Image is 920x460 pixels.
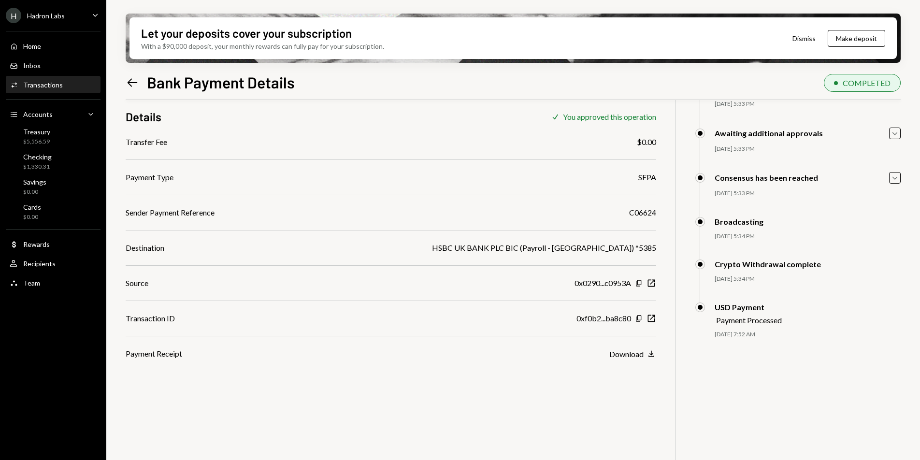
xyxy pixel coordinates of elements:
[715,145,901,153] div: [DATE] 5:33 PM
[6,150,101,173] a: Checking$1,330.31
[141,41,384,51] div: With a $90,000 deposit, your monthly rewards can fully pay for your subscription.
[6,8,21,23] div: H
[126,313,175,324] div: Transaction ID
[23,240,50,248] div: Rewards
[6,235,101,253] a: Rewards
[23,61,41,70] div: Inbox
[843,78,891,87] div: COMPLETED
[6,125,101,148] a: Treasury$5,556.59
[828,30,885,47] button: Make deposit
[6,200,101,223] a: Cards$0.00
[23,213,41,221] div: $0.00
[23,163,52,171] div: $1,330.31
[575,277,631,289] div: 0x0290...c0953A
[23,81,63,89] div: Transactions
[147,72,295,92] h1: Bank Payment Details
[23,279,40,287] div: Team
[23,153,52,161] div: Checking
[715,331,901,339] div: [DATE] 7:52 AM
[637,136,656,148] div: $0.00
[23,259,56,268] div: Recipients
[27,12,65,20] div: Hadron Labs
[23,188,46,196] div: $0.00
[715,189,901,198] div: [DATE] 5:33 PM
[715,100,901,108] div: [DATE] 5:33 PM
[6,175,101,198] a: Savings$0.00
[715,217,763,226] div: Broadcasting
[23,178,46,186] div: Savings
[716,316,782,325] div: Payment Processed
[629,207,656,218] div: C06624
[126,172,173,183] div: Payment Type
[126,136,167,148] div: Transfer Fee
[715,302,782,312] div: USD Payment
[715,232,901,241] div: [DATE] 5:34 PM
[23,110,53,118] div: Accounts
[6,105,101,123] a: Accounts
[715,173,818,182] div: Consensus has been reached
[638,172,656,183] div: SEPA
[23,203,41,211] div: Cards
[6,57,101,74] a: Inbox
[780,27,828,50] button: Dismiss
[6,37,101,55] a: Home
[6,255,101,272] a: Recipients
[563,112,656,121] div: You approved this operation
[609,349,644,359] div: Download
[126,277,148,289] div: Source
[126,348,182,359] div: Payment Receipt
[715,129,823,138] div: Awaiting additional approvals
[6,76,101,93] a: Transactions
[23,42,41,50] div: Home
[432,242,656,254] div: HSBC UK BANK PLC BIC (Payroll - [GEOGRAPHIC_DATA]) *5385
[23,128,50,136] div: Treasury
[715,259,821,269] div: Crypto Withdrawal complete
[23,138,50,146] div: $5,556.59
[126,207,215,218] div: Sender Payment Reference
[576,313,631,324] div: 0xf0b2...ba8c80
[715,275,901,283] div: [DATE] 5:34 PM
[609,349,656,359] button: Download
[141,25,352,41] div: Let your deposits cover your subscription
[126,109,161,125] h3: Details
[126,242,164,254] div: Destination
[6,274,101,291] a: Team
